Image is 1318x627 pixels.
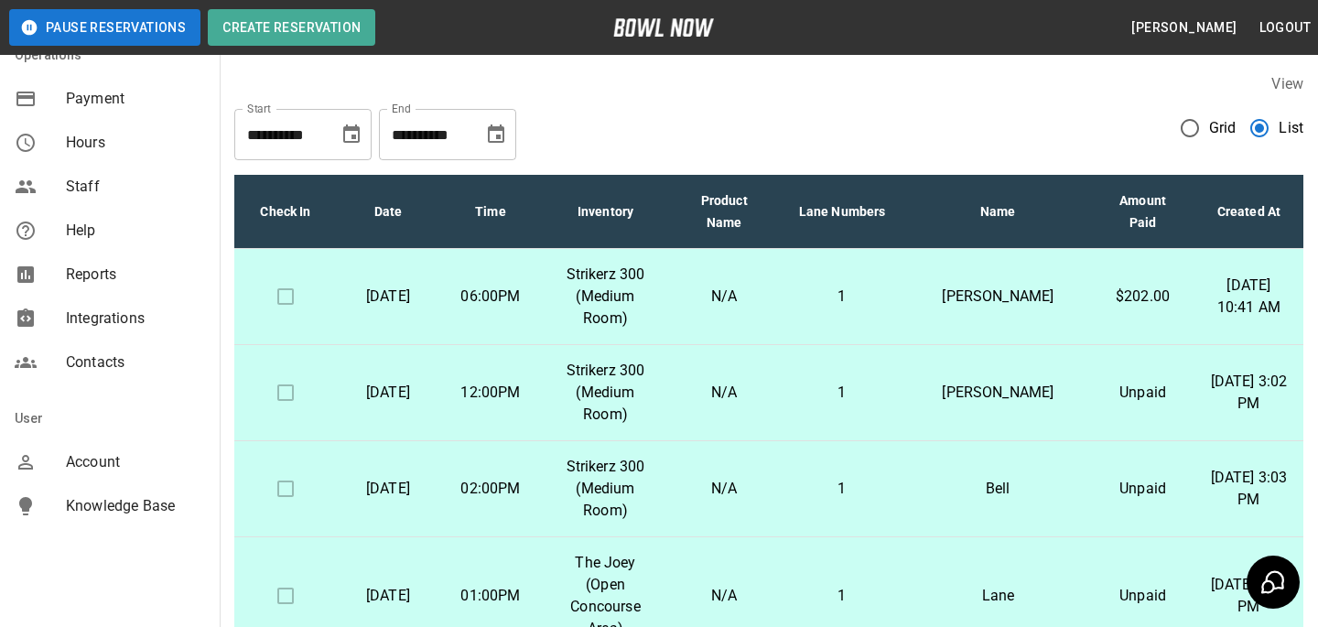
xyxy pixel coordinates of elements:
[351,286,425,308] p: [DATE]
[1194,175,1303,249] th: Created At
[333,116,370,153] button: Choose date, selected date is Sep 30, 2025
[439,175,542,249] th: Time
[66,451,205,473] span: Account
[919,478,1076,500] p: Bell
[66,351,205,373] span: Contacts
[1106,286,1180,308] p: $202.00
[556,456,654,522] p: Strikerz 300 (Medium Room)
[66,176,205,198] span: Staff
[919,585,1076,607] p: Lane
[66,88,205,110] span: Payment
[66,220,205,242] span: Help
[66,264,205,286] span: Reports
[556,360,654,426] p: Strikerz 300 (Medium Room)
[1091,175,1194,249] th: Amount Paid
[904,175,1091,249] th: Name
[794,382,891,404] p: 1
[1106,478,1180,500] p: Unpaid
[1271,75,1303,92] label: View
[794,286,891,308] p: 1
[1106,382,1180,404] p: Unpaid
[684,478,765,500] p: N/A
[234,175,337,249] th: Check In
[684,585,765,607] p: N/A
[208,9,375,46] button: Create Reservation
[613,18,714,37] img: logo
[542,175,669,249] th: Inventory
[780,175,905,249] th: Lane Numbers
[1209,574,1289,618] p: [DATE] 3:05 PM
[66,132,205,154] span: Hours
[454,478,527,500] p: 02:00PM
[1209,117,1237,139] span: Grid
[1124,11,1244,45] button: [PERSON_NAME]
[454,382,527,404] p: 12:00PM
[351,585,425,607] p: [DATE]
[9,9,200,46] button: Pause Reservations
[454,585,527,607] p: 01:00PM
[669,175,780,249] th: Product Name
[351,478,425,500] p: [DATE]
[1209,275,1289,319] p: [DATE] 10:41 AM
[919,286,1076,308] p: [PERSON_NAME]
[1209,467,1289,511] p: [DATE] 3:03 PM
[351,382,425,404] p: [DATE]
[454,286,527,308] p: 06:00PM
[1279,117,1303,139] span: List
[1209,371,1289,415] p: [DATE] 3:02 PM
[1252,11,1318,45] button: Logout
[66,495,205,517] span: Knowledge Base
[337,175,439,249] th: Date
[794,478,891,500] p: 1
[66,308,205,330] span: Integrations
[556,264,654,330] p: Strikerz 300 (Medium Room)
[794,585,891,607] p: 1
[684,382,765,404] p: N/A
[478,116,514,153] button: Choose date, selected date is Oct 30, 2025
[1106,585,1180,607] p: Unpaid
[919,382,1076,404] p: [PERSON_NAME]
[684,286,765,308] p: N/A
